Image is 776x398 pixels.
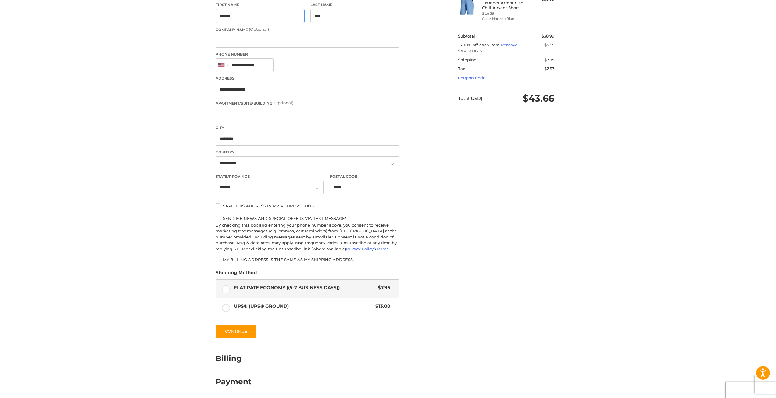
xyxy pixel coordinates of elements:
h2: Billing [216,354,251,363]
small: (Optional) [273,100,293,105]
label: Company Name [216,27,399,33]
label: Apartment/Suite/Building [216,100,399,106]
a: Coupon Code [458,75,485,80]
span: $43.66 [523,93,554,104]
span: 15.00% off each item [458,42,501,47]
a: Privacy Policy [346,246,374,251]
a: Terms [376,246,389,251]
label: Phone Number [216,52,399,57]
a: Remove [501,42,517,47]
label: My billing address is the same as my shipping address. [216,257,399,262]
h4: 1 x Under Armour Iso-Chill Airvent Short [482,0,529,10]
label: Last Name [310,2,399,8]
span: Subtotal [458,34,475,38]
label: Country [216,149,399,155]
span: Flat Rate Economy ((5-7 Business Days)) [234,284,375,291]
legend: Shipping Method [216,269,257,279]
span: $13.00 [372,303,390,310]
small: (Optional) [249,27,269,32]
h2: Payment [216,377,252,386]
span: UPS® (UPS® Ground) [234,303,373,310]
span: $2.57 [544,66,554,71]
span: Tax [458,66,465,71]
label: Send me news and special offers via text message* [216,216,399,221]
label: City [216,125,399,131]
li: Color Horizon Blue [482,16,529,21]
button: Continue [216,324,257,338]
iframe: Google Customer Reviews [726,382,776,398]
label: Postal Code [330,174,400,179]
span: $38.99 [542,34,554,38]
label: Save this address in my address book. [216,203,399,208]
span: SAVEAUG15 [458,48,554,54]
span: $7.95 [544,57,554,62]
li: Size 36 [482,11,529,16]
span: Shipping [458,57,477,62]
span: $7.95 [375,284,390,291]
label: State/Province [216,174,324,179]
label: First Name [216,2,305,8]
span: Total (USD) [458,95,482,101]
div: By checking this box and entering your phone number above, you consent to receive marketing text ... [216,222,399,252]
label: Address [216,76,399,81]
span: -$5.85 [543,42,554,47]
div: United States: +1 [216,59,230,72]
